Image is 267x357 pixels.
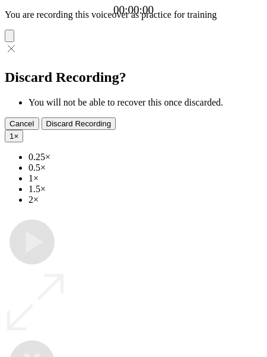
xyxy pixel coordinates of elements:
li: 1× [28,173,262,184]
li: 2× [28,195,262,205]
li: 0.25× [28,152,262,162]
p: You are recording this voiceover as practice for training [5,9,262,20]
li: You will not be able to recover this once discarded. [28,97,262,108]
button: 1× [5,130,23,142]
button: Cancel [5,117,39,130]
button: Discard Recording [42,117,116,130]
li: 0.5× [28,162,262,173]
li: 1.5× [28,184,262,195]
h2: Discard Recording? [5,69,262,85]
span: 1 [9,132,14,141]
a: 00:00:00 [113,4,154,17]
